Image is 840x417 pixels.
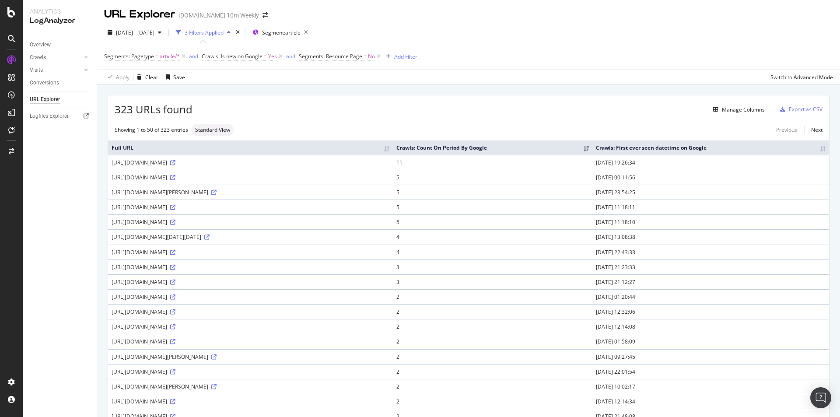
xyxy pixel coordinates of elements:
a: Conversions [30,78,91,88]
td: [DATE] 10:02:17 [592,379,829,394]
a: Logfiles Explorer [30,112,91,121]
span: Segment: article [262,29,301,36]
a: URL Explorer [30,95,91,104]
td: [DATE] 12:14:34 [592,394,829,409]
td: 4 [393,229,592,244]
span: Segments: Pagetype [104,53,154,60]
td: 2 [393,334,592,349]
td: [DATE] 13:08:38 [592,229,829,244]
a: Visits [30,66,82,75]
button: Add Filter [382,51,417,62]
div: [URL][DOMAIN_NAME][PERSON_NAME] [112,189,389,196]
div: Analytics [30,7,90,16]
div: Clear [145,74,158,81]
td: [DATE] 22:01:54 [592,364,829,379]
button: Switch to Advanced Mode [767,70,833,84]
td: 2 [393,364,592,379]
button: Apply [104,70,129,84]
td: [DATE] 23:54:25 [592,185,829,200]
td: [DATE] 09:27:45 [592,349,829,364]
td: [DATE] 12:32:06 [592,304,829,319]
td: 2 [393,349,592,364]
div: [URL][DOMAIN_NAME] [112,338,389,345]
button: Clear [133,70,158,84]
div: Logfiles Explorer [30,112,69,121]
div: [URL][DOMAIN_NAME] [112,323,389,330]
span: [DATE] - [DATE] [116,29,154,36]
div: Crawls [30,53,46,62]
div: [DOMAIN_NAME] 10m Weekly [178,11,259,20]
button: 3 Filters Applied [172,25,234,39]
div: Export as CSV [789,105,822,113]
div: Conversions [30,78,59,88]
td: 5 [393,200,592,214]
a: Overview [30,40,91,49]
div: 3 Filters Applied [185,29,224,36]
a: Next [804,123,822,136]
div: [URL][DOMAIN_NAME] [112,308,389,315]
span: = [364,53,367,60]
button: Save [162,70,185,84]
td: 2 [393,319,592,334]
span: Segments: Resource Page [299,53,362,60]
td: 4 [393,245,592,259]
div: times [234,28,241,37]
div: [URL][DOMAIN_NAME][PERSON_NAME] [112,383,389,390]
button: and [189,52,198,60]
td: 2 [393,394,592,409]
td: [DATE] 19:26:34 [592,155,829,170]
div: Open Intercom Messenger [810,387,831,408]
button: Export as CSV [777,102,822,116]
div: [URL][DOMAIN_NAME] [112,174,389,181]
td: 5 [393,214,592,229]
div: Manage Columns [722,106,765,113]
div: Visits [30,66,43,75]
span: = [155,53,158,60]
td: [DATE] 12:14:08 [592,319,829,334]
div: [URL][DOMAIN_NAME][PERSON_NAME] [112,353,389,361]
button: and [286,52,295,60]
div: Save [173,74,185,81]
span: Crawls: Is new on Google [202,53,262,60]
div: neutral label [192,124,234,136]
td: [DATE] 00:11:56 [592,170,829,185]
th: Crawls: First ever seen datetime on Google: activate to sort column ascending [592,140,829,155]
button: [DATE] - [DATE] [104,25,165,39]
div: [URL][DOMAIN_NAME][DATE][DATE] [112,233,389,241]
div: arrow-right-arrow-left [262,12,268,18]
td: 2 [393,289,592,304]
th: Full URL: activate to sort column ascending [108,140,393,155]
div: Switch to Advanced Mode [770,74,833,81]
span: No [368,50,375,63]
td: 5 [393,185,592,200]
div: [URL][DOMAIN_NAME] [112,398,389,405]
div: Add Filter [394,53,417,60]
td: 5 [393,170,592,185]
div: URL Explorer [30,95,60,104]
td: 2 [393,379,592,394]
div: [URL][DOMAIN_NAME] [112,218,389,226]
div: [URL][DOMAIN_NAME] [112,293,389,301]
div: Apply [116,74,129,81]
td: [DATE] 11:18:11 [592,200,829,214]
td: [DATE] 22:43:33 [592,245,829,259]
div: Overview [30,40,51,49]
span: Yes [268,50,277,63]
div: Showing 1 to 50 of 323 entries [115,126,188,133]
td: 3 [393,259,592,274]
div: [URL][DOMAIN_NAME] [112,249,389,256]
div: [URL][DOMAIN_NAME] [112,263,389,271]
td: [DATE] 01:20:44 [592,289,829,304]
td: 11 [393,155,592,170]
span: = [264,53,267,60]
button: Manage Columns [710,104,765,115]
span: Standard View [195,127,230,133]
div: [URL][DOMAIN_NAME] [112,368,389,375]
span: 323 URLs found [115,102,192,117]
td: [DATE] 21:12:27 [592,274,829,289]
td: 3 [393,274,592,289]
td: 2 [393,304,592,319]
a: Crawls [30,53,82,62]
